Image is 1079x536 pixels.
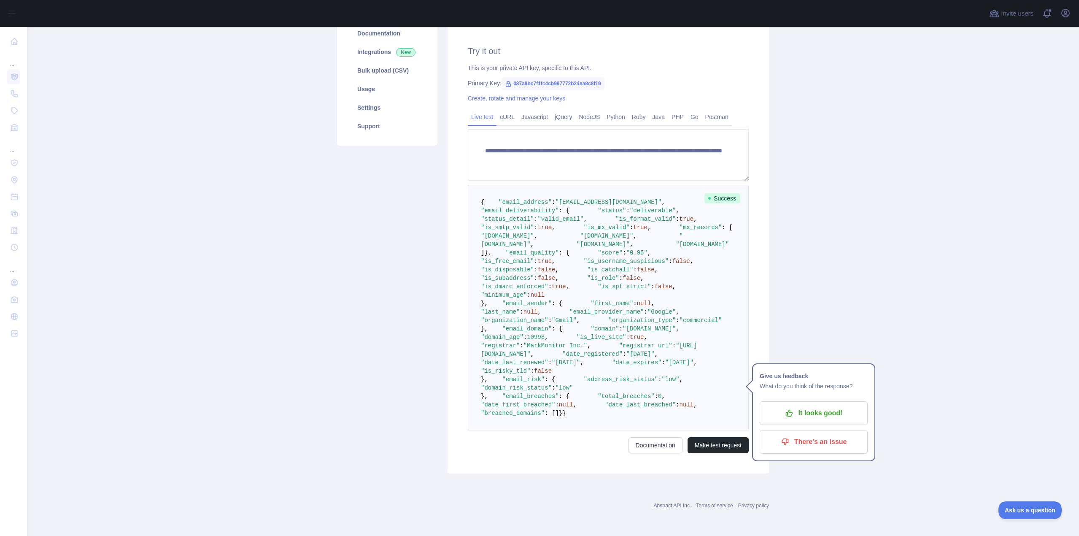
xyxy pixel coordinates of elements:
span: , [633,233,637,239]
span: "[DOMAIN_NAME]" [580,233,633,239]
a: Integrations New [347,43,427,61]
button: Invite users [987,7,1035,20]
span: "0.95" [626,249,647,256]
span: } [562,410,566,417]
span: "minimum_age" [481,292,527,298]
span: , [555,266,558,273]
button: There's an issue [760,430,868,454]
span: , [690,258,693,265]
span: , [680,376,683,383]
span: : [676,216,679,222]
span: "is_disposable" [481,266,534,273]
span: "email_breaches" [502,393,558,400]
div: This is your private API key, specific to this API. [468,64,749,72]
span: }, [481,393,488,400]
span: "email_domain" [502,325,552,332]
span: "organization_name" [481,317,548,324]
span: : [619,325,623,332]
span: null [531,292,545,298]
span: "date_last_renewed" [481,359,548,366]
span: "date_last_breached" [605,401,676,408]
span: "date_registered" [562,351,623,357]
div: ... [7,137,20,154]
span: "email_provider_name" [569,309,644,315]
span: : { [552,325,562,332]
span: "[EMAIL_ADDRESS][DOMAIN_NAME]" [555,199,661,206]
span: , [676,325,679,332]
span: : [534,266,537,273]
span: "email_deliverability" [481,207,559,214]
a: cURL [496,110,518,124]
span: "score" [598,249,623,256]
span: : [626,334,630,341]
span: : { [545,376,555,383]
span: , [587,342,591,349]
span: , [651,300,654,307]
span: , [655,351,658,357]
span: null [559,401,573,408]
span: "last_name" [481,309,520,315]
span: , [566,283,569,290]
span: : [548,359,552,366]
span: false [537,266,555,273]
span: : [669,258,672,265]
a: Javascript [518,110,551,124]
span: true [630,334,644,341]
span: false [623,275,640,282]
span: , [676,207,679,214]
span: : [534,224,537,231]
span: { [481,199,484,206]
span: 0 [658,393,661,400]
a: NodeJS [575,110,603,124]
iframe: Toggle Customer Support [998,501,1062,519]
span: : [658,376,661,383]
div: ... [7,257,20,273]
span: "[DATE]" [626,351,654,357]
span: true [633,224,647,231]
span: : [534,275,537,282]
span: , [552,224,555,231]
span: "email_quality" [506,249,559,256]
span: , [693,359,697,366]
span: Success [704,193,740,203]
span: null [637,300,651,307]
span: ] [481,249,484,256]
span: : [619,275,623,282]
span: : [548,317,552,324]
span: "[DOMAIN_NAME]" [623,325,676,332]
a: Settings [347,98,427,117]
span: "is_username_suspicious" [584,258,669,265]
h1: Give us feedback [760,371,868,381]
span: 10998 [527,334,545,341]
h2: Try it out [468,45,749,57]
span: "organization_type" [608,317,676,324]
a: Ruby [629,110,649,124]
a: Terms of service [696,503,733,509]
span: : [552,199,555,206]
span: true [537,224,552,231]
button: It looks good! [760,401,868,425]
span: New [396,48,415,57]
a: Java [649,110,669,124]
span: false [534,368,552,374]
span: } [559,410,562,417]
a: Python [603,110,629,124]
a: Go [687,110,702,124]
span: , [534,233,537,239]
span: }, [481,376,488,383]
span: : [534,258,537,265]
span: "[DOMAIN_NAME]" [676,241,729,248]
span: : { [559,249,569,256]
span: , [531,241,534,248]
span: "is_smtp_valid" [481,224,534,231]
span: "breached_domains" [481,410,545,417]
span: , [577,317,580,324]
a: Support [347,117,427,135]
span: : [633,266,637,273]
span: "mx_records" [680,224,722,231]
span: , [693,401,697,408]
span: : [523,334,527,341]
span: : [676,401,679,408]
span: : [] [545,410,559,417]
span: : [527,292,530,298]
